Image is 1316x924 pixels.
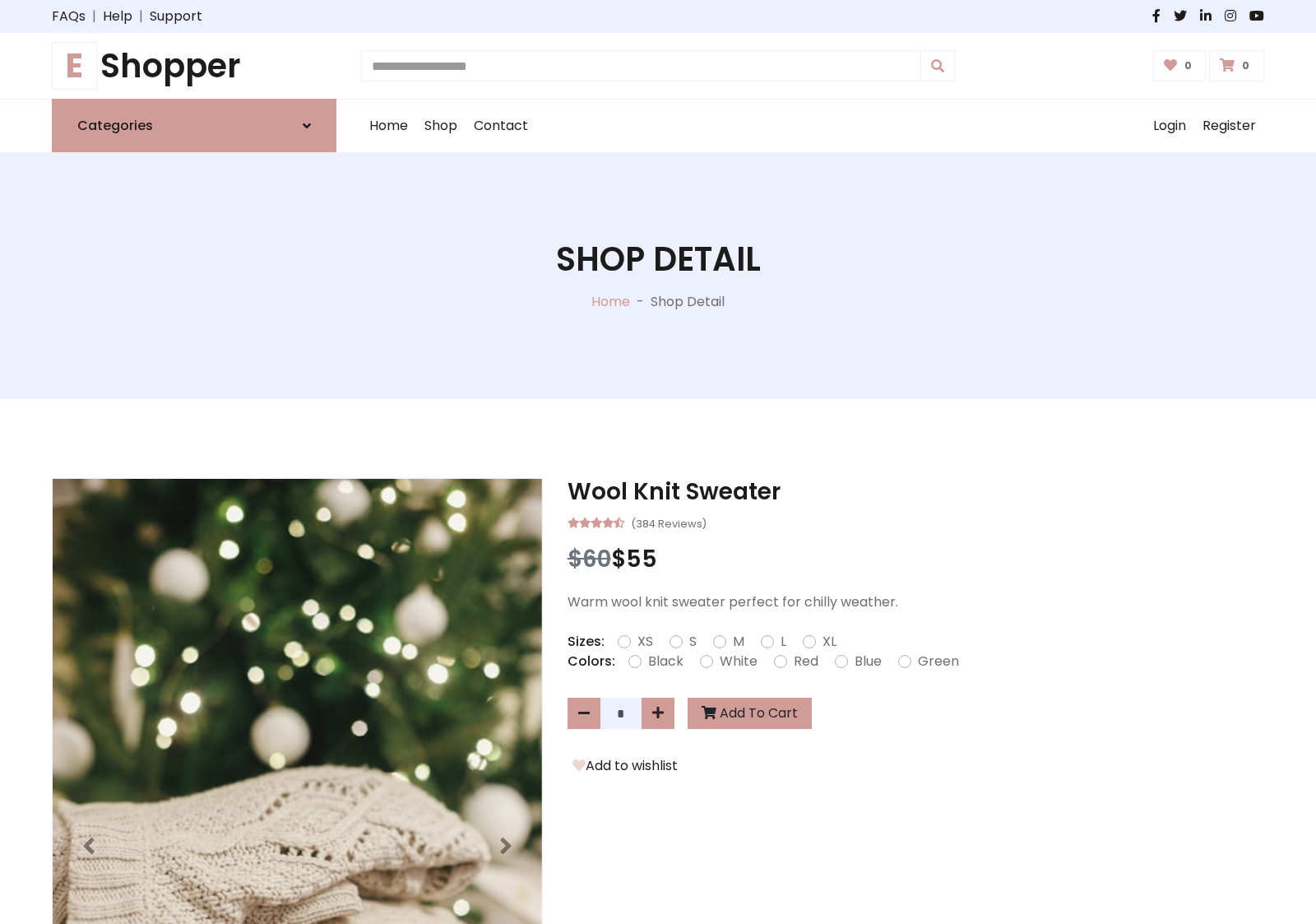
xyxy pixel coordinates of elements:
button: Add to wishlist [568,755,683,777]
label: Blue [855,652,882,671]
label: M [733,632,744,652]
label: XL [822,632,836,652]
label: Red [794,652,818,671]
span: | [86,7,103,26]
span: | [132,7,150,26]
p: Shop Detail [651,292,725,312]
a: Home [361,100,416,152]
a: 0 [1153,50,1207,81]
label: L [781,632,786,652]
button: Add To Cart [688,698,812,729]
h1: Shopper [52,46,336,86]
span: 55 [626,543,657,575]
small: (384 Reviews) [631,513,707,532]
h1: Shop Detail [556,239,761,279]
p: Colors: [568,652,615,671]
a: Shop [416,100,466,152]
p: - [630,292,651,312]
a: Help [103,7,132,26]
a: Login [1145,100,1194,152]
label: Black [648,652,683,671]
p: Sizes: [568,632,605,652]
a: Register [1194,100,1264,152]
span: 0 [1180,58,1196,73]
a: Contact [466,100,536,152]
label: XS [637,632,653,652]
h3: $ [568,546,1264,573]
a: EShopper [52,46,336,86]
a: Support [150,7,202,26]
h3: Wool Knit Sweater [568,478,1264,506]
label: Green [918,652,959,671]
span: 0 [1238,58,1253,73]
label: S [689,632,697,652]
span: $60 [568,543,611,575]
h6: Categories [77,118,153,133]
label: White [720,652,758,671]
span: E [52,42,97,90]
a: FAQs [52,7,86,26]
a: Home [591,292,630,311]
a: Categories [52,99,336,152]
a: 0 [1209,50,1264,81]
p: Warm wool knit sweater perfect for chilly weather. [568,592,1264,612]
